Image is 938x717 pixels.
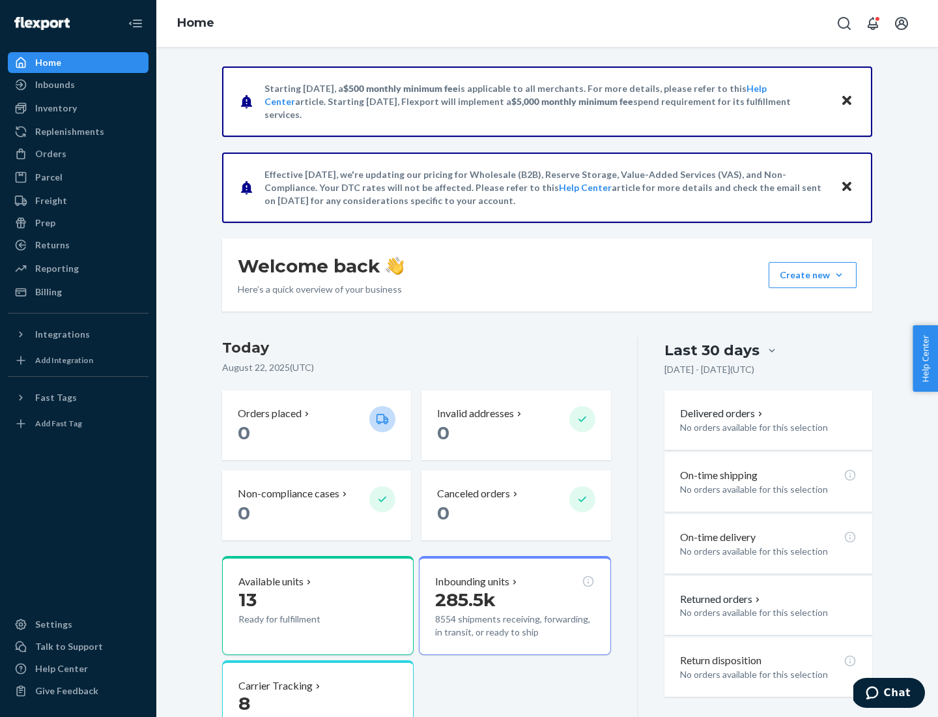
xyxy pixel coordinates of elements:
a: Billing [8,282,149,302]
a: Add Integration [8,350,149,371]
button: Close Navigation [122,10,149,37]
p: Orders placed [238,406,302,421]
div: Prep [35,216,55,229]
button: Delivered orders [680,406,765,421]
a: Home [177,16,214,30]
div: Replenishments [35,125,104,138]
button: Open Search Box [831,10,857,37]
span: 8 [238,692,250,714]
button: Inbounding units285.5k8554 shipments receiving, forwarding, in transit, or ready to ship [419,556,610,655]
p: No orders available for this selection [680,421,857,434]
p: Inbounding units [435,574,509,589]
p: Starting [DATE], a is applicable to all merchants. For more details, please refer to this article... [264,82,828,121]
div: Inventory [35,102,77,115]
button: Integrations [8,324,149,345]
a: Inbounds [8,74,149,95]
img: hand-wave emoji [386,257,404,275]
p: Available units [238,574,304,589]
div: Last 30 days [664,340,760,360]
button: Orders placed 0 [222,390,411,460]
button: Give Feedback [8,680,149,701]
a: Freight [8,190,149,211]
p: 8554 shipments receiving, forwarding, in transit, or ready to ship [435,613,594,639]
div: Give Feedback [35,684,98,697]
span: 13 [238,589,257,611]
p: Invalid addresses [437,406,514,421]
p: On-time shipping [680,468,758,483]
p: Here’s a quick overview of your business [238,283,404,296]
a: Parcel [8,167,149,188]
button: Canceled orders 0 [421,471,610,540]
p: Ready for fulfillment [238,613,359,626]
div: Talk to Support [35,640,103,653]
p: Effective [DATE], we're updating our pricing for Wholesale (B2B), Reserve Storage, Value-Added Se... [264,168,828,207]
span: 0 [437,422,449,444]
span: 0 [437,502,449,524]
p: Canceled orders [437,486,510,501]
button: Non-compliance cases 0 [222,471,411,540]
div: Orders [35,147,66,160]
p: No orders available for this selection [680,606,857,619]
button: Available units13Ready for fulfillment [222,556,414,655]
div: Returns [35,239,70,252]
div: Parcel [35,171,63,184]
ol: breadcrumbs [167,5,225,42]
a: Returns [8,235,149,256]
h1: Welcome back [238,254,404,278]
div: Billing [35,285,62,299]
a: Settings [8,614,149,635]
a: Inventory [8,98,149,119]
p: No orders available for this selection [680,668,857,681]
a: Reporting [8,258,149,279]
a: Help Center [559,182,612,193]
p: No orders available for this selection [680,483,857,496]
button: Talk to Support [8,636,149,657]
button: Open notifications [860,10,886,37]
div: Reporting [35,262,79,275]
p: [DATE] - [DATE] ( UTC ) [664,363,754,376]
button: Invalid addresses 0 [421,390,610,460]
div: Integrations [35,328,90,341]
a: Home [8,52,149,73]
span: $500 monthly minimum fee [343,83,458,94]
p: Non-compliance cases [238,486,339,501]
span: 0 [238,502,250,524]
a: Prep [8,212,149,233]
span: $5,000 monthly minimum fee [511,96,633,107]
p: On-time delivery [680,530,756,545]
a: Replenishments [8,121,149,142]
a: Help Center [8,658,149,679]
button: Close [838,92,855,111]
div: Add Integration [35,355,93,366]
button: Close [838,178,855,197]
span: 285.5k [435,589,496,611]
div: Freight [35,194,67,207]
p: August 22, 2025 ( UTC ) [222,361,611,374]
a: Orders [8,143,149,164]
p: Carrier Tracking [238,679,313,694]
div: Settings [35,618,72,631]
div: Inbounds [35,78,75,91]
p: No orders available for this selection [680,545,857,558]
a: Add Fast Tag [8,413,149,434]
div: Fast Tags [35,391,77,404]
iframe: Opens a widget where you can chat to one of our agents [853,678,925,710]
div: Help Center [35,662,88,675]
span: 0 [238,422,250,444]
button: Fast Tags [8,387,149,408]
img: Flexport logo [14,17,70,30]
div: Home [35,56,61,69]
button: Returned orders [680,592,763,607]
button: Create new [769,262,857,288]
button: Open account menu [888,10,915,37]
button: Help Center [913,325,938,392]
h3: Today [222,338,611,358]
p: Return disposition [680,653,761,668]
div: Add Fast Tag [35,418,82,429]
